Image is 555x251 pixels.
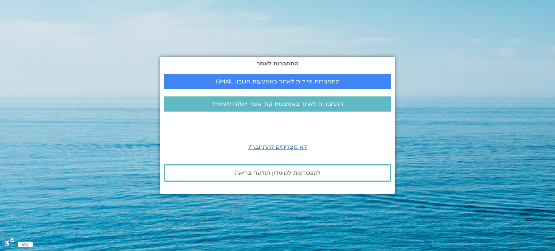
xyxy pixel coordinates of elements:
[164,74,391,89] a: התחברות מיידית לאתר באמצעות חשבון GMAIL
[164,164,391,182] a: להצטרפות למועדון תודעה בריאה
[164,96,391,112] a: התחברות לאתר באמצעות קוד אשר יישלח לאימייל
[212,101,343,107] span: התחברות לאתר באמצעות קוד אשר יישלח לאימייל
[248,143,307,151] a: לא מצליחים להתחבר?
[235,170,320,176] span: להצטרפות למועדון תודעה בריאה
[164,60,391,67] h2: התחברות לאתר
[216,78,340,85] span: התחברות מיידית לאתר באמצעות חשבון GMAIL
